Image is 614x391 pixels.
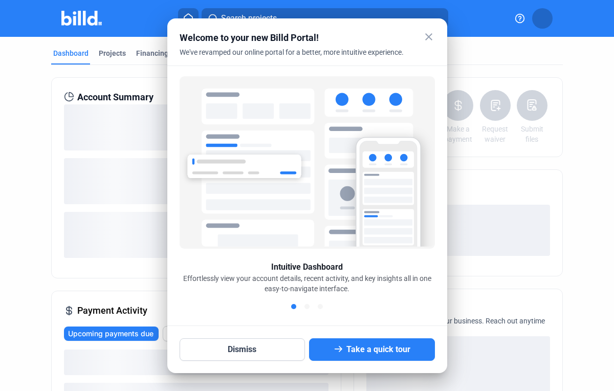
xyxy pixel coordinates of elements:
div: Effortlessly view your account details, recent activity, and key insights all in one easy-to-navi... [180,273,435,294]
mat-icon: close [423,31,435,43]
div: Intuitive Dashboard [271,261,343,273]
button: Take a quick tour [309,338,435,361]
button: Dismiss [180,338,305,361]
div: We've revamped our online portal for a better, more intuitive experience. [180,47,409,70]
div: Welcome to your new Billd Portal! [180,31,409,45]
